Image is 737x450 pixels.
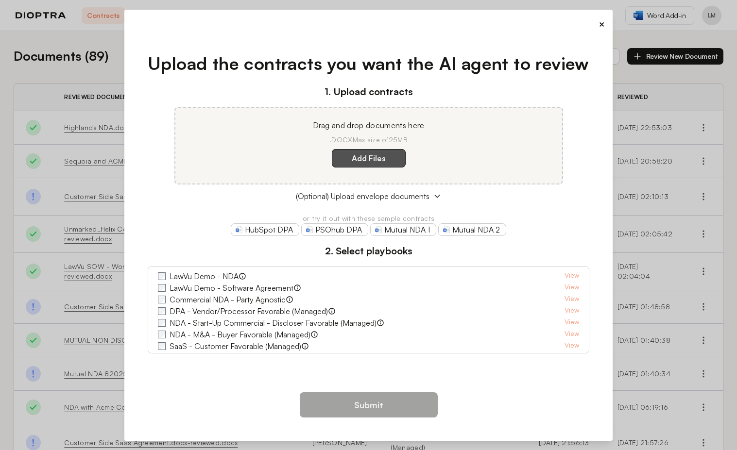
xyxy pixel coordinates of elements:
[170,282,293,294] label: LawVu Demo - Software Agreement
[187,119,550,131] p: Drag and drop documents here
[565,305,579,317] a: View
[231,223,299,236] a: HubSpot DPA
[170,329,310,340] label: NDA - M&A - Buyer Favorable (Managed)
[565,329,579,340] a: View
[565,270,579,282] a: View
[148,244,589,258] h3: 2. Select playbooks
[565,282,579,294] a: View
[301,223,368,236] a: PSOhub DPA
[148,50,589,77] h1: Upload the contracts you want the AI agent to review
[170,305,328,317] label: DPA - Vendor/Processor Favorable (Managed)
[565,352,579,364] a: View
[148,84,589,99] h3: 1. Upload contracts
[187,135,550,145] p: .DOCX Max size of 25MB
[170,270,239,282] label: LawVu Demo - NDA
[170,317,377,329] label: NDA - Start-Up Commercial - Discloser Favorable (Managed)
[565,294,579,305] a: View
[565,340,579,352] a: View
[170,352,333,364] label: Dioptra Services Agreement - Vendor Favorable
[332,149,406,167] label: Add Files
[370,223,436,236] a: Mutual NDA 1
[565,317,579,329] a: View
[170,294,286,305] label: Commercial NDA - Party Agnostic
[148,214,589,223] p: or try it out with these sample contracts
[170,340,301,352] label: SaaS - Customer Favorable (Managed)
[599,17,605,31] button: ×
[300,392,438,417] button: Submit
[148,190,589,202] button: (Optional) Upload envelope documents
[438,223,506,236] a: Mutual NDA 2
[296,190,429,202] span: (Optional) Upload envelope documents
